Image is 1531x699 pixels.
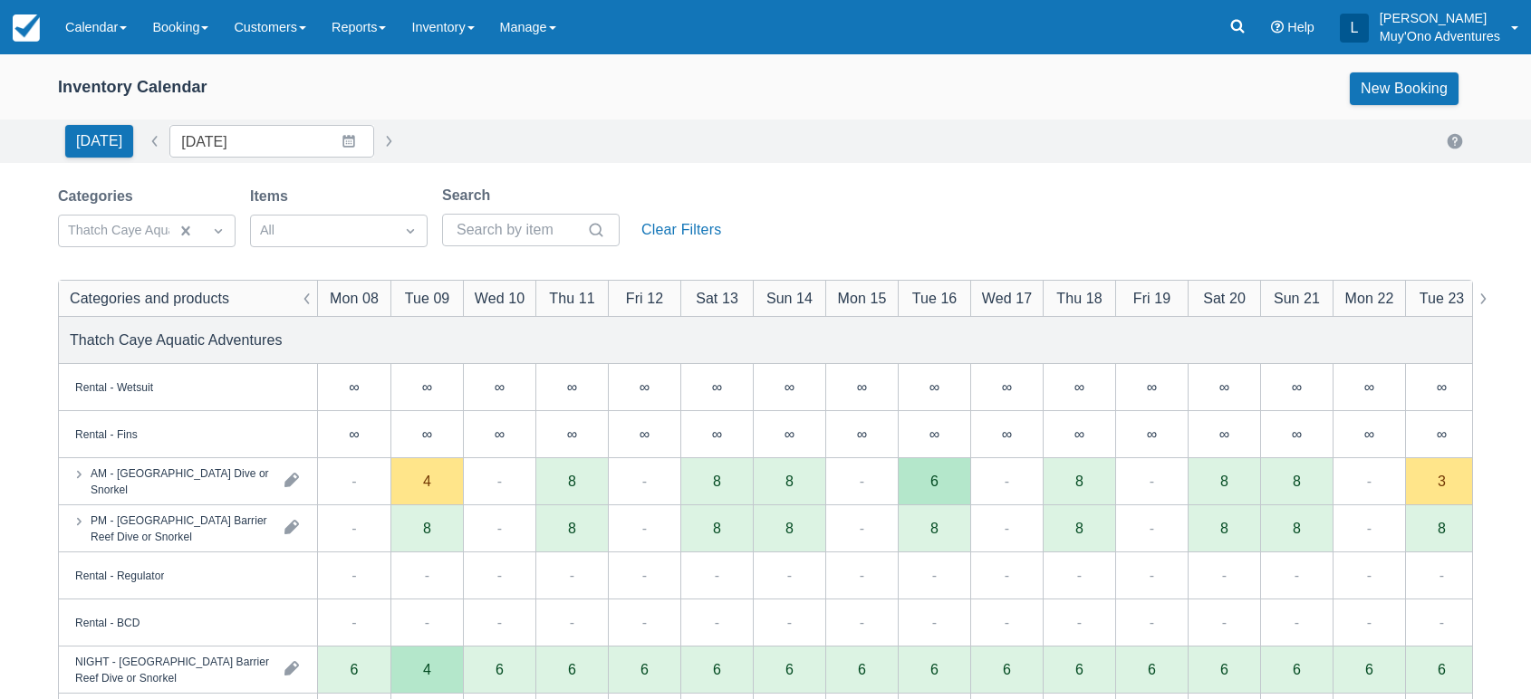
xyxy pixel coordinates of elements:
[497,611,502,633] div: -
[1150,470,1154,492] div: -
[1260,364,1333,411] div: ∞
[13,14,40,42] img: checkfront-main-nav-mini-logo.png
[351,611,356,633] div: -
[1003,662,1011,676] div: 6
[495,426,505,441] div: ∞
[568,662,576,676] div: 6
[390,646,463,694] div: 4
[608,646,680,694] div: 6
[1405,364,1478,411] div: ∞
[390,364,463,411] div: ∞
[608,364,680,411] div: ∞
[422,426,432,441] div: ∞
[1077,564,1082,586] div: -
[930,521,939,535] div: 8
[405,287,450,309] div: Tue 09
[1333,646,1405,694] div: 6
[1274,287,1320,309] div: Sun 21
[1075,662,1083,676] div: 6
[1438,474,1446,488] div: 3
[1438,521,1446,535] div: 8
[766,287,813,309] div: Sun 14
[640,426,650,441] div: ∞
[1293,662,1301,676] div: 6
[1220,474,1228,488] div: 8
[1293,474,1301,488] div: 8
[349,379,359,394] div: ∞
[70,287,229,309] div: Categories and products
[390,411,463,458] div: ∞
[330,287,379,309] div: Mon 08
[535,364,608,411] div: ∞
[567,379,577,394] div: ∞
[250,186,295,207] label: Items
[1365,662,1373,676] div: 6
[351,662,359,676] div: 6
[1005,611,1009,633] div: -
[680,646,753,694] div: 6
[932,611,937,633] div: -
[858,662,866,676] div: 6
[1220,662,1228,676] div: 6
[1150,564,1154,586] div: -
[1115,364,1188,411] div: ∞
[1150,611,1154,633] div: -
[535,646,608,694] div: 6
[1188,364,1260,411] div: ∞
[1380,27,1500,45] p: Muy'Ono Adventures
[1260,646,1333,694] div: 6
[497,517,502,539] div: -
[715,611,719,633] div: -
[1333,411,1405,458] div: ∞
[442,185,497,206] label: Search
[932,564,937,586] div: -
[642,611,647,633] div: -
[75,378,153,395] div: Rental - Wetsuit
[753,411,825,458] div: ∞
[1437,426,1447,441] div: ∞
[642,517,647,539] div: -
[351,517,356,539] div: -
[1440,564,1444,586] div: -
[318,646,390,694] div: 6
[401,222,419,240] span: Dropdown icon
[970,646,1043,694] div: 6
[58,77,207,98] div: Inventory Calendar
[1075,521,1083,535] div: 8
[75,614,140,630] div: Rental - BCD
[787,564,792,586] div: -
[568,474,576,488] div: 8
[1203,287,1246,309] div: Sat 20
[1292,379,1302,394] div: ∞
[1364,379,1374,394] div: ∞
[860,517,864,539] div: -
[65,125,133,158] button: [DATE]
[1340,14,1369,43] div: L
[91,464,270,497] div: AM - [GEOGRAPHIC_DATA] Dive or Snorkel
[1188,411,1260,458] div: ∞
[642,564,647,586] div: -
[680,364,753,411] div: ∞
[425,564,429,586] div: -
[712,379,722,394] div: ∞
[496,662,504,676] div: 6
[1380,9,1500,27] p: [PERSON_NAME]
[1293,521,1301,535] div: 8
[1074,426,1084,441] div: ∞
[1147,426,1157,441] div: ∞
[970,411,1043,458] div: ∞
[640,379,650,394] div: ∞
[785,426,794,441] div: ∞
[1077,611,1082,633] div: -
[626,287,663,309] div: Fri 12
[1148,662,1156,676] div: 6
[1420,287,1465,309] div: Tue 23
[1219,379,1229,394] div: ∞
[318,364,390,411] div: ∞
[898,646,970,694] div: 6
[567,426,577,441] div: ∞
[970,364,1043,411] div: ∞
[425,611,429,633] div: -
[463,364,535,411] div: ∞
[1364,426,1374,441] div: ∞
